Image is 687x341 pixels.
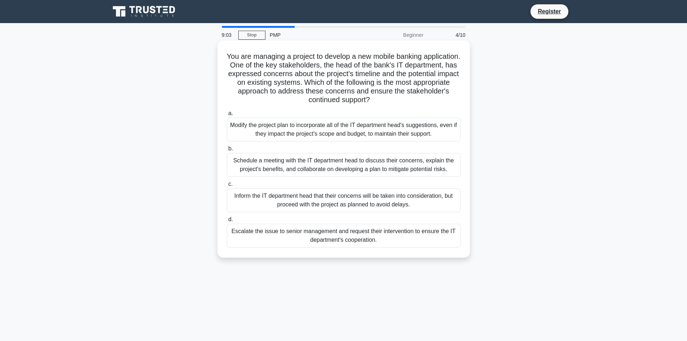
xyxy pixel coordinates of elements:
[227,118,461,141] div: Modify the project plan to incorporate all of the IT department head's suggestions, even if they ...
[228,216,233,222] span: d.
[228,110,233,116] span: a.
[228,145,233,152] span: b.
[228,181,233,187] span: c.
[533,7,565,16] a: Register
[265,28,365,42] div: PMP
[217,28,238,42] div: 9:03
[365,28,428,42] div: Beginner
[227,188,461,212] div: Inform the IT department head that their concerns will be taken into consideration, but proceed w...
[238,31,265,40] a: Stop
[428,28,470,42] div: 4/10
[226,52,461,105] h5: You are managing a project to develop a new mobile banking application. One of the key stakeholde...
[227,153,461,177] div: Schedule a meeting with the IT department head to discuss their concerns, explain the project's b...
[227,224,461,248] div: Escalate the issue to senior management and request their intervention to ensure the IT departmen...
